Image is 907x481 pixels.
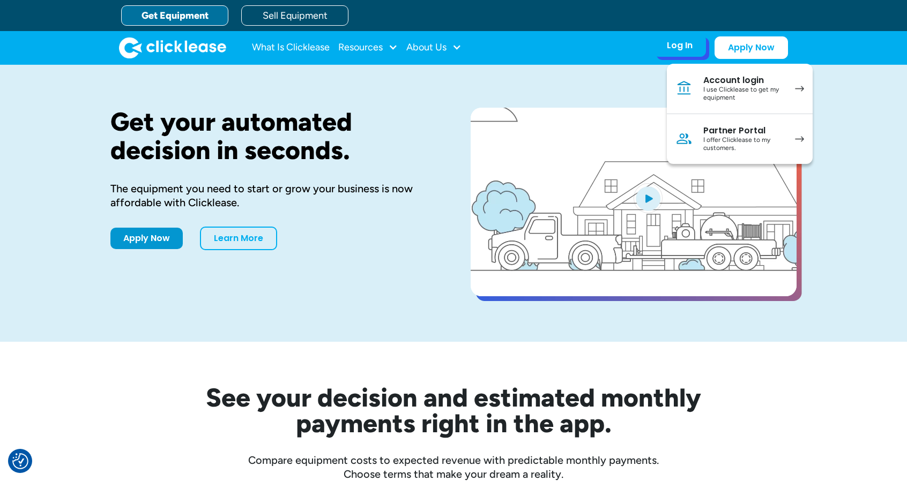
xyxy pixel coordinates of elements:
[795,86,804,92] img: arrow
[110,108,436,164] h1: Get your automated decision in seconds.
[667,40,693,51] div: Log In
[110,228,183,249] a: Apply Now
[675,130,693,147] img: Person icon
[12,453,28,469] img: Revisit consent button
[703,75,784,86] div: Account login
[121,5,228,26] a: Get Equipment
[667,64,813,164] nav: Log In
[703,136,784,153] div: I offer Clicklease to my customers.
[110,453,797,481] div: Compare equipment costs to expected revenue with predictable monthly payments. Choose terms that ...
[703,125,784,136] div: Partner Portal
[338,37,398,58] div: Resources
[667,64,813,114] a: Account loginI use Clicklease to get my equipment
[795,136,804,142] img: arrow
[675,80,693,97] img: Bank icon
[12,453,28,469] button: Consent Preferences
[110,182,436,209] div: The equipment you need to start or grow your business is now affordable with Clicklease.
[119,37,226,58] a: home
[119,37,226,58] img: Clicklease logo
[252,37,330,58] a: What Is Clicklease
[471,108,797,296] a: open lightbox
[703,86,784,102] div: I use Clicklease to get my equipment
[634,183,663,213] img: Blue play button logo on a light blue circular background
[200,227,277,250] a: Learn More
[406,37,462,58] div: About Us
[715,36,788,59] a: Apply Now
[153,385,754,436] h2: See your decision and estimated monthly payments right in the app.
[667,114,813,164] a: Partner PortalI offer Clicklease to my customers.
[241,5,348,26] a: Sell Equipment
